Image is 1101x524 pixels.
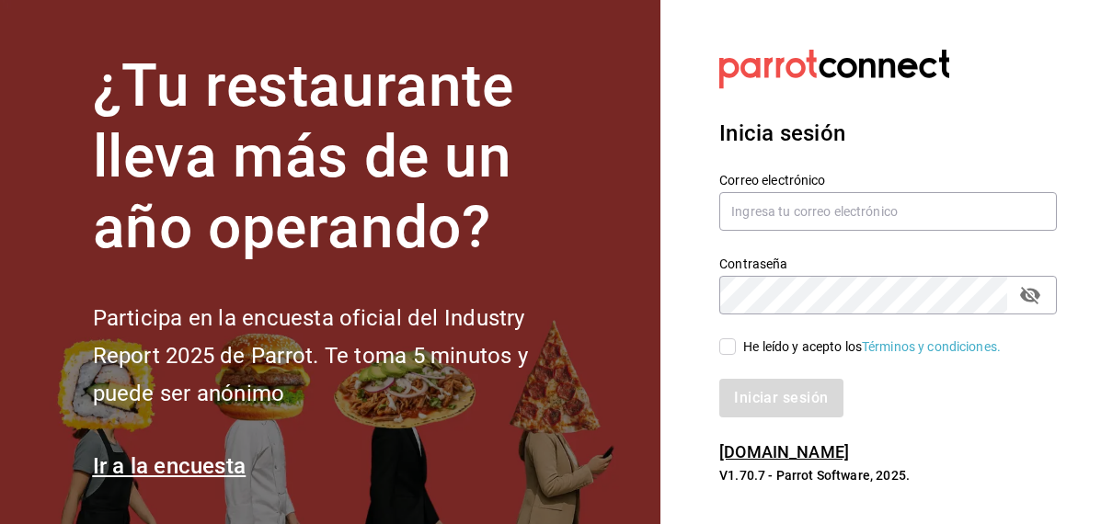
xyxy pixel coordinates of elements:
div: He leído y acepto los [743,337,1001,357]
p: V1.70.7 - Parrot Software, 2025. [719,466,1057,484]
button: passwordField [1015,279,1046,311]
a: Términos y condiciones. [862,339,1001,354]
label: Correo electrónico [719,174,1057,187]
h3: Inicia sesión [719,117,1057,150]
h2: Participa en la encuesta oficial del Industry Report 2025 de Parrot. Te toma 5 minutos y puede se... [93,300,590,412]
a: Ir a la encuesta [93,453,247,479]
h1: ¿Tu restaurante lleva más de un año operando? [93,51,590,263]
label: Contraseña [719,257,1057,270]
a: [DOMAIN_NAME] [719,442,849,461]
input: Ingresa tu correo electrónico [719,192,1057,231]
